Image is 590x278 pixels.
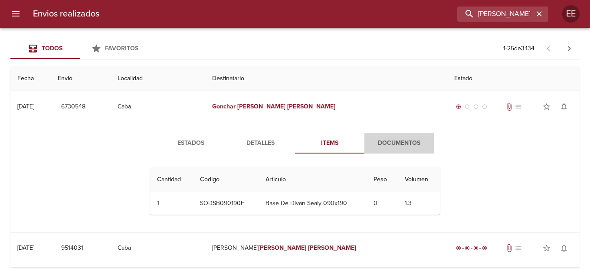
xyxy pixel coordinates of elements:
[212,103,236,110] em: Gonchar
[150,192,193,215] td: 1
[465,245,470,251] span: radio_button_checked
[61,101,85,112] span: 6730548
[111,232,205,264] td: Caba
[560,244,568,252] span: notifications_none
[259,192,367,215] td: Base De Divan Sealy 090x190
[150,167,440,215] table: Tabla de Items
[205,232,447,264] td: [PERSON_NAME]
[287,103,335,110] em: [PERSON_NAME]
[61,243,83,254] span: 9514031
[17,103,34,110] div: [DATE]
[205,66,447,91] th: Destinatario
[58,99,89,115] button: 6730548
[161,138,220,149] span: Estados
[482,104,487,109] span: radio_button_unchecked
[237,103,285,110] em: [PERSON_NAME]
[5,3,26,24] button: menu
[111,91,205,122] td: Caba
[51,66,111,91] th: Envio
[538,44,559,52] span: Pagina anterior
[555,98,573,115] button: Activar notificaciones
[193,167,259,192] th: Codigo
[447,66,580,91] th: Estado
[538,239,555,257] button: Agregar a favoritos
[367,167,397,192] th: Peso
[33,7,99,21] h6: Envios realizados
[258,244,306,252] em: [PERSON_NAME]
[300,138,359,149] span: Items
[560,102,568,111] span: notifications_none
[514,102,522,111] span: No tiene pedido asociado
[456,245,461,251] span: radio_button_checked
[542,102,551,111] span: star_border
[193,192,259,215] td: SODSB090190E
[308,244,356,252] em: [PERSON_NAME]
[10,66,51,91] th: Fecha
[465,104,470,109] span: radio_button_unchecked
[398,167,440,192] th: Volumen
[514,244,522,252] span: No tiene pedido asociado
[505,102,514,111] span: Tiene documentos adjuntos
[259,167,367,192] th: Articulo
[111,66,205,91] th: Localidad
[105,45,138,52] span: Favoritos
[538,98,555,115] button: Agregar a favoritos
[562,5,580,23] div: Abrir información de usuario
[454,102,489,111] div: Generado
[10,38,149,59] div: Tabs Envios
[542,244,551,252] span: star_border
[562,5,580,23] div: EE
[231,138,290,149] span: Detalles
[398,192,440,215] td: 1.3
[42,45,62,52] span: Todos
[454,244,489,252] div: Entregado
[473,104,479,109] span: radio_button_unchecked
[457,7,534,22] input: buscar
[482,245,487,251] span: radio_button_checked
[370,138,429,149] span: Documentos
[150,167,193,192] th: Cantidad
[17,244,34,252] div: [DATE]
[156,133,434,154] div: Tabs detalle de guia
[473,245,479,251] span: radio_button_checked
[503,44,534,53] p: 1 - 25 de 3.134
[367,192,397,215] td: 0
[456,104,461,109] span: radio_button_checked
[58,240,87,256] button: 9514031
[555,239,573,257] button: Activar notificaciones
[505,244,514,252] span: Tiene documentos adjuntos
